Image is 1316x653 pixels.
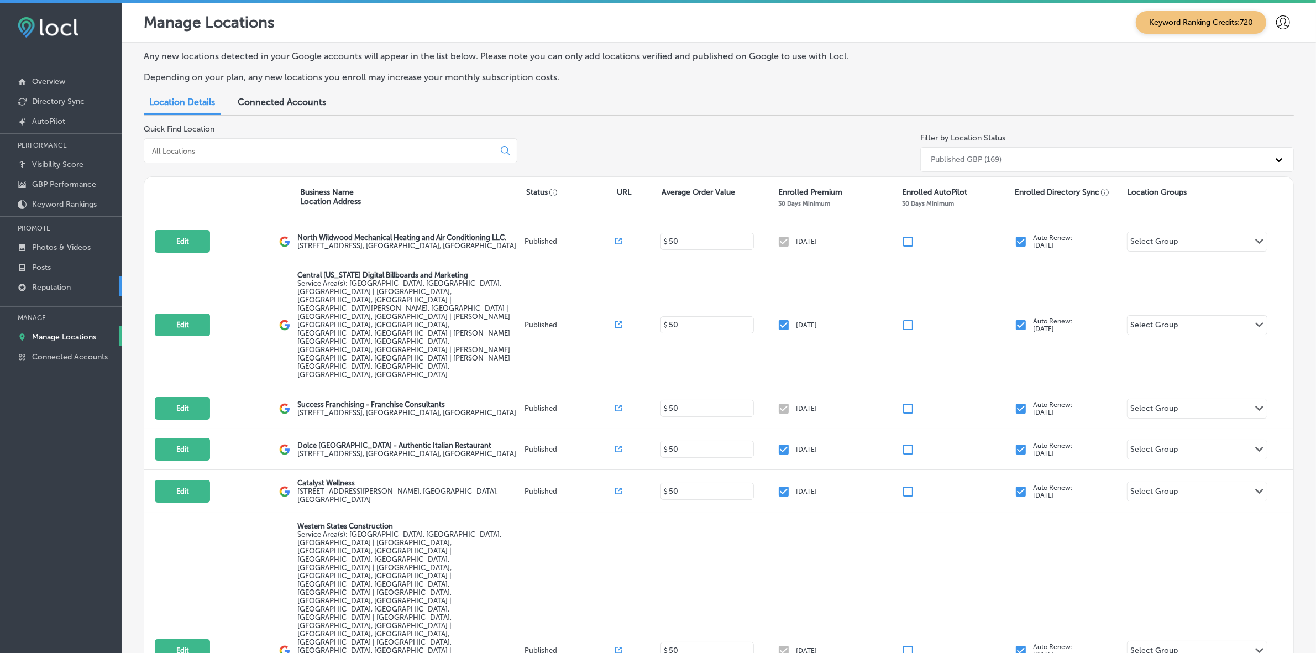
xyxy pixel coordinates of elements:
[1130,487,1178,499] div: Select Group
[525,445,615,453] p: Published
[796,321,817,329] p: [DATE]
[297,450,516,458] label: [STREET_ADDRESS] , [GEOGRAPHIC_DATA], [GEOGRAPHIC_DATA]
[526,187,617,197] p: Status
[902,200,954,207] p: 30 Days Minimum
[1130,445,1178,457] div: Select Group
[279,486,290,497] img: logo
[32,243,91,252] p: Photos & Videos
[525,321,615,329] p: Published
[297,487,522,504] label: [STREET_ADDRESS][PERSON_NAME] , [GEOGRAPHIC_DATA], [GEOGRAPHIC_DATA]
[664,446,668,453] p: $
[238,97,326,107] span: Connected Accounts
[1033,317,1073,333] p: Auto Renew: [DATE]
[32,332,96,342] p: Manage Locations
[297,271,522,279] p: Central [US_STATE] Digital Billboards and Marketing
[902,187,967,197] p: Enrolled AutoPilot
[1130,404,1178,416] div: Select Group
[1130,320,1178,333] div: Select Group
[32,263,51,272] p: Posts
[662,187,735,197] p: Average Order Value
[300,187,361,206] p: Business Name Location Address
[297,522,522,530] p: Western States Construction
[155,438,210,461] button: Edit
[144,72,892,82] p: Depending on your plan, any new locations you enroll may increase your monthly subscription costs.
[1136,11,1266,34] span: Keyword Ranking Credits: 720
[155,314,210,336] button: Edit
[297,479,522,487] p: Catalyst Wellness
[796,405,817,412] p: [DATE]
[1033,234,1073,249] p: Auto Renew: [DATE]
[525,487,615,495] p: Published
[32,160,83,169] p: Visibility Score
[664,321,668,329] p: $
[32,97,85,106] p: Directory Sync
[525,404,615,412] p: Published
[1015,187,1109,197] p: Enrolled Directory Sync
[664,405,668,412] p: $
[525,237,615,245] p: Published
[32,283,71,292] p: Reputation
[149,97,215,107] span: Location Details
[931,155,1002,164] div: Published GBP (169)
[778,187,842,197] p: Enrolled Premium
[155,230,210,253] button: Edit
[155,480,210,503] button: Edit
[155,397,210,420] button: Edit
[144,13,275,32] p: Manage Locations
[796,446,817,453] p: [DATE]
[279,403,290,414] img: logo
[279,444,290,455] img: logo
[1033,401,1073,416] p: Auto Renew: [DATE]
[32,180,96,189] p: GBP Performance
[151,146,492,156] input: All Locations
[297,242,516,250] label: [STREET_ADDRESS] , [GEOGRAPHIC_DATA], [GEOGRAPHIC_DATA]
[920,133,1005,143] label: Filter by Location Status
[617,187,631,197] p: URL
[18,17,78,38] img: fda3e92497d09a02dc62c9cd864e3231.png
[32,117,65,126] p: AutoPilot
[32,352,108,362] p: Connected Accounts
[297,233,516,242] p: North Wildwood Mechanical Heating and Air Conditioning LLC.
[279,320,290,331] img: logo
[32,77,65,86] p: Overview
[796,488,817,495] p: [DATE]
[664,488,668,495] p: $
[144,51,892,61] p: Any new locations detected in your Google accounts will appear in the list below. Please note you...
[32,200,97,209] p: Keyword Rankings
[1130,237,1178,249] div: Select Group
[297,409,516,417] label: [STREET_ADDRESS] , [GEOGRAPHIC_DATA], [GEOGRAPHIC_DATA]
[279,236,290,247] img: logo
[796,238,817,245] p: [DATE]
[297,279,510,379] span: Orlando, FL, USA | Kissimmee, FL, USA | Meadow Woods, FL 32824, USA | Hunters Creek, FL 32837, US...
[144,124,214,134] label: Quick Find Location
[778,200,830,207] p: 30 Days Minimum
[297,400,516,409] p: Success Franchising - Franchise Consultants
[297,441,516,450] p: Dolce [GEOGRAPHIC_DATA] - Authentic Italian Restaurant
[1033,442,1073,457] p: Auto Renew: [DATE]
[1033,484,1073,499] p: Auto Renew: [DATE]
[1128,187,1187,197] p: Location Groups
[664,238,668,245] p: $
